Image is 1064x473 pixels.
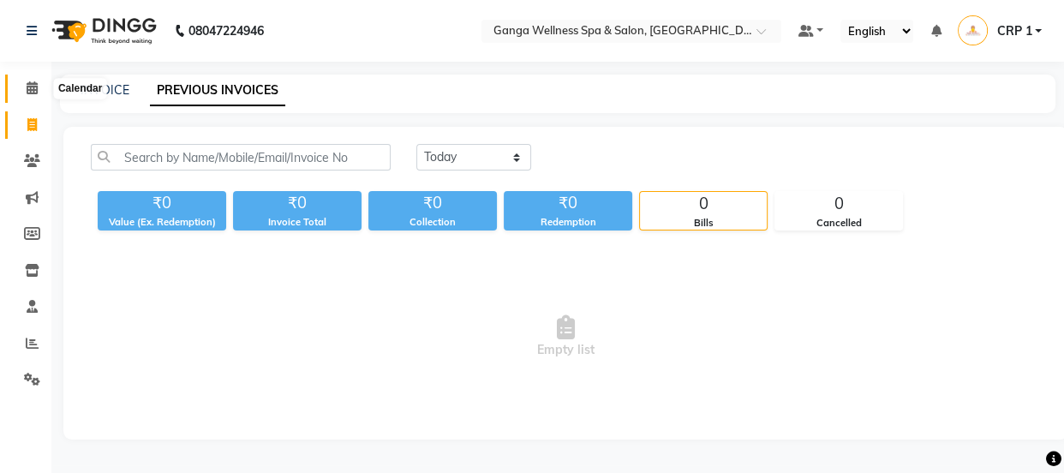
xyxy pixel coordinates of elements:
[775,216,902,231] div: Cancelled
[150,75,285,106] a: PREVIOUS INVOICES
[996,22,1031,40] span: CRP 1
[640,216,767,231] div: Bills
[98,215,226,230] div: Value (Ex. Redemption)
[233,191,362,215] div: ₹0
[91,251,1041,422] span: Empty list
[640,192,767,216] div: 0
[368,191,497,215] div: ₹0
[958,15,988,45] img: CRP 1
[44,7,161,55] img: logo
[98,191,226,215] div: ₹0
[233,215,362,230] div: Invoice Total
[188,7,264,55] b: 08047224946
[504,215,632,230] div: Redemption
[54,79,106,99] div: Calendar
[775,192,902,216] div: 0
[91,144,391,171] input: Search by Name/Mobile/Email/Invoice No
[504,191,632,215] div: ₹0
[368,215,497,230] div: Collection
